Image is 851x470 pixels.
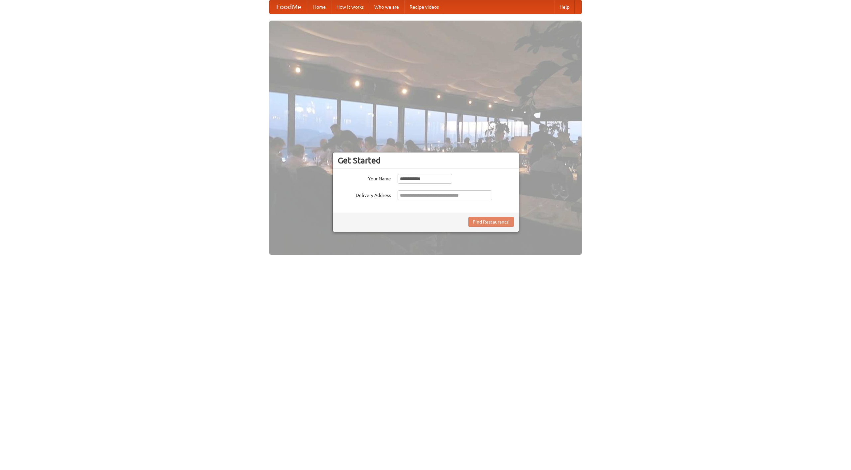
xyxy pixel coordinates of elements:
a: Help [554,0,575,14]
a: FoodMe [270,0,308,14]
a: Who we are [369,0,404,14]
label: Your Name [338,174,391,182]
a: Recipe videos [404,0,444,14]
button: Find Restaurants! [468,217,514,227]
h3: Get Started [338,155,514,165]
a: Home [308,0,331,14]
label: Delivery Address [338,190,391,199]
a: How it works [331,0,369,14]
